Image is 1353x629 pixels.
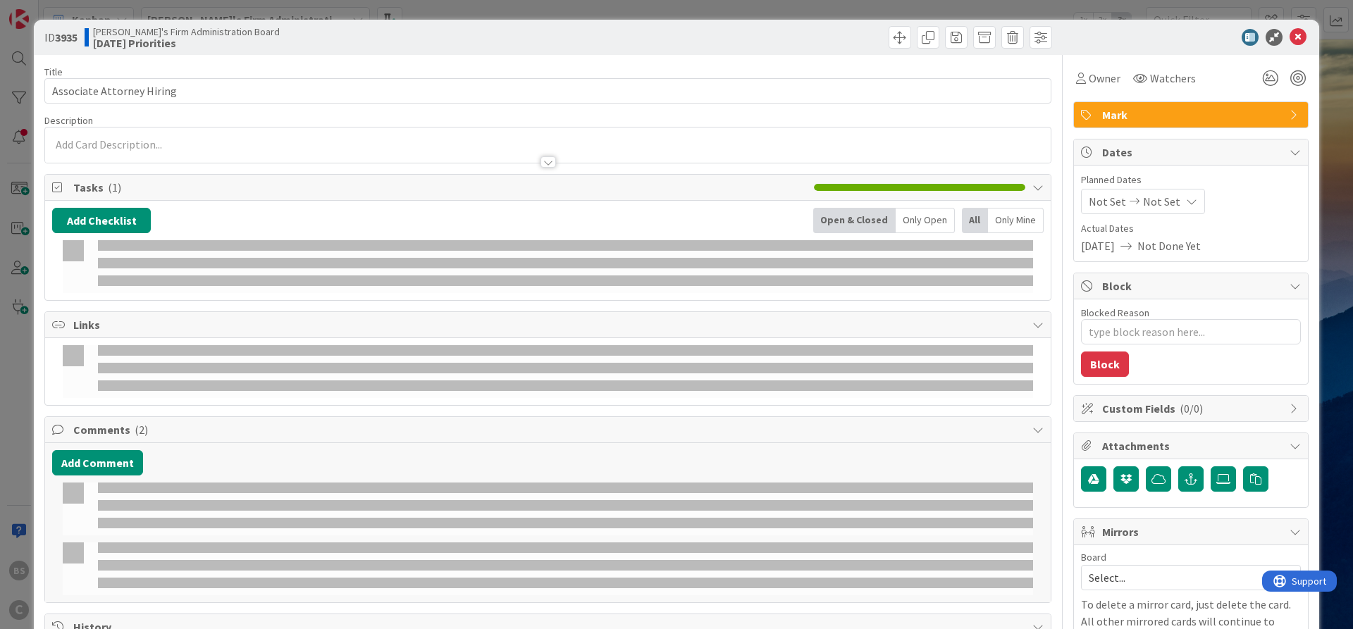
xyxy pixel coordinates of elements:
span: Select... [1089,568,1269,587]
b: 3935 [55,30,78,44]
div: All [962,208,988,233]
label: Blocked Reason [1081,306,1149,319]
span: ( 1 ) [108,180,121,194]
button: Add Comment [52,450,143,475]
button: Block [1081,351,1129,377]
div: Open & Closed [813,208,896,233]
span: [PERSON_NAME]'s Firm Administration Board [93,26,280,37]
span: Block [1102,278,1283,294]
span: [DATE] [1081,237,1115,254]
b: [DATE] Priorities [93,37,280,49]
span: Links [73,316,1025,333]
span: Comments [73,421,1025,438]
span: ( 2 ) [135,423,148,437]
span: Attachments [1102,437,1283,454]
span: ( 0/0 ) [1180,401,1203,416]
span: Not Set [1089,193,1126,210]
span: Description [44,114,93,127]
span: Dates [1102,144,1283,161]
span: Support [30,2,64,19]
span: Not Done Yet [1137,237,1201,254]
span: Mirrors [1102,523,1283,540]
input: type card name here... [44,78,1051,104]
span: ID [44,29,78,46]
span: Actual Dates [1081,221,1301,236]
button: Add Checklist [52,208,151,233]
span: Mark [1102,106,1283,123]
span: Not Set [1143,193,1180,210]
span: Owner [1089,70,1120,87]
label: Title [44,66,63,78]
span: Tasks [73,179,807,196]
span: Planned Dates [1081,173,1301,187]
span: Board [1081,552,1106,562]
span: Custom Fields [1102,400,1283,417]
span: Watchers [1150,70,1196,87]
div: Only Mine [988,208,1044,233]
div: Only Open [896,208,955,233]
